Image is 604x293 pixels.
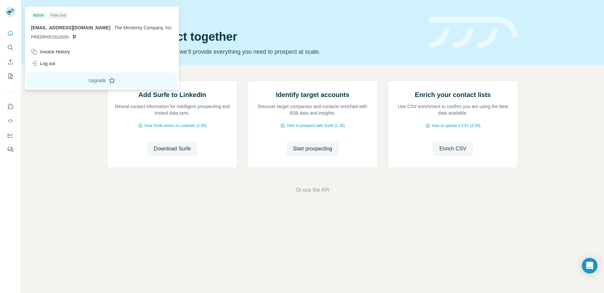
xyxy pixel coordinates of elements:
[415,90,491,99] h2: Enrich your contact lists
[154,145,191,153] span: Download Surfe
[5,101,16,112] button: Use Surfe on LinkedIn
[31,25,110,30] span: [EMAIL_ADDRESS][DOMAIN_NAME]
[48,11,68,19] div: Free trial
[5,56,16,68] button: Enrich CSV
[254,103,371,116] p: Discover target companies and contacts enriched with B2B data and insights.
[107,12,421,19] div: Quick start
[582,258,597,273] div: Open Intercom Messenger
[286,142,339,156] button: Start prospecting
[433,142,473,156] button: Enrich CSV
[144,123,207,129] span: How Surfe works on LinkedIn (1:58)
[5,129,16,141] button: Dashboard
[5,115,16,127] button: Use Surfe API
[276,90,350,99] h2: Identify target accounts
[26,73,177,88] button: Upgrade
[432,123,480,129] span: How to upload a CSV (2:59)
[5,42,16,53] button: Search
[139,90,206,99] h2: Add Surfe to LinkedIn
[107,47,421,56] p: Pick your starting point and we’ll provide everything you need to prospect at scale.
[439,145,466,153] span: Enrich CSV
[293,145,332,153] span: Start prospecting
[31,49,70,55] div: Invoice History
[5,144,16,155] button: Feedback
[107,30,421,43] h1: Let’s prospect together
[114,103,230,116] p: Reveal contact information for intelligent prospecting and instant data sync.
[429,17,518,49] img: banner
[114,25,172,30] span: The Monterey Company, Inc.
[395,103,511,116] p: Use CSV enrichment to confirm you are using the best data available.
[31,34,69,40] span: PIPEDRIVE10120291
[147,142,198,156] button: Download Surfe
[5,70,16,82] button: My lists
[287,123,345,129] span: How to prospect with Surfe (1:30)
[5,27,16,39] button: Quick start
[112,25,113,30] span: .
[295,186,329,194] button: Or use the API
[31,11,46,19] div: Admin
[31,60,55,67] div: Log out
